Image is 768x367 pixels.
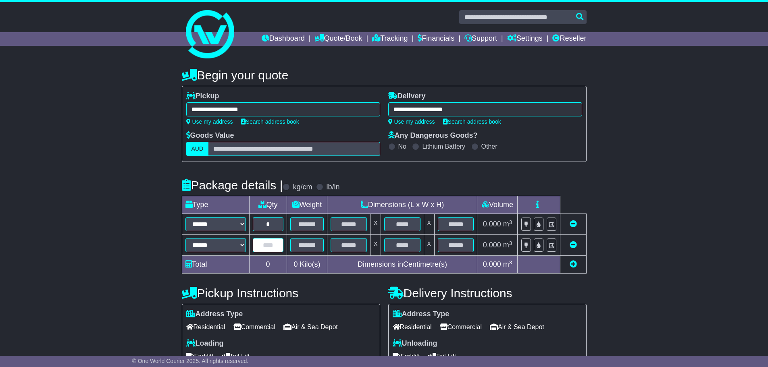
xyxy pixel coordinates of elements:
[424,235,434,256] td: x
[507,32,543,46] a: Settings
[428,350,456,363] span: Tail Lift
[186,142,209,156] label: AUD
[483,241,501,249] span: 0.000
[326,183,339,192] label: lb/in
[182,68,587,82] h4: Begin your quote
[182,286,380,300] h4: Pickup Instructions
[370,214,381,235] td: x
[241,118,299,125] a: Search address book
[372,32,408,46] a: Tracking
[222,350,250,363] span: Tail Lift
[570,241,577,249] a: Remove this item
[570,220,577,228] a: Remove this item
[483,260,501,268] span: 0.000
[477,196,518,214] td: Volume
[483,220,501,228] span: 0.000
[287,256,327,274] td: Kilo(s)
[422,143,465,150] label: Lithium Battery
[233,321,275,333] span: Commercial
[393,350,420,363] span: Forklift
[464,32,497,46] a: Support
[418,32,454,46] a: Financials
[509,259,512,265] sup: 3
[503,241,512,249] span: m
[262,32,305,46] a: Dashboard
[293,183,312,192] label: kg/cm
[424,214,434,235] td: x
[186,339,224,348] label: Loading
[182,256,249,274] td: Total
[393,321,432,333] span: Residential
[186,310,243,319] label: Address Type
[327,196,477,214] td: Dimensions (L x W x H)
[481,143,497,150] label: Other
[393,339,437,348] label: Unloading
[186,321,225,333] span: Residential
[186,131,234,140] label: Goods Value
[249,196,287,214] td: Qty
[509,219,512,225] sup: 3
[186,350,214,363] span: Forklift
[370,235,381,256] td: x
[388,131,478,140] label: Any Dangerous Goods?
[283,321,338,333] span: Air & Sea Depot
[314,32,362,46] a: Quote/Book
[440,321,482,333] span: Commercial
[503,220,512,228] span: m
[552,32,586,46] a: Reseller
[327,256,477,274] td: Dimensions in Centimetre(s)
[249,256,287,274] td: 0
[398,143,406,150] label: No
[287,196,327,214] td: Weight
[186,118,233,125] a: Use my address
[388,286,587,300] h4: Delivery Instructions
[490,321,544,333] span: Air & Sea Depot
[388,92,426,101] label: Delivery
[503,260,512,268] span: m
[443,118,501,125] a: Search address book
[186,92,219,101] label: Pickup
[509,240,512,246] sup: 3
[132,358,249,364] span: © One World Courier 2025. All rights reserved.
[388,118,435,125] a: Use my address
[182,178,283,192] h4: Package details |
[182,196,249,214] td: Type
[293,260,298,268] span: 0
[570,260,577,268] a: Add new item
[393,310,450,319] label: Address Type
